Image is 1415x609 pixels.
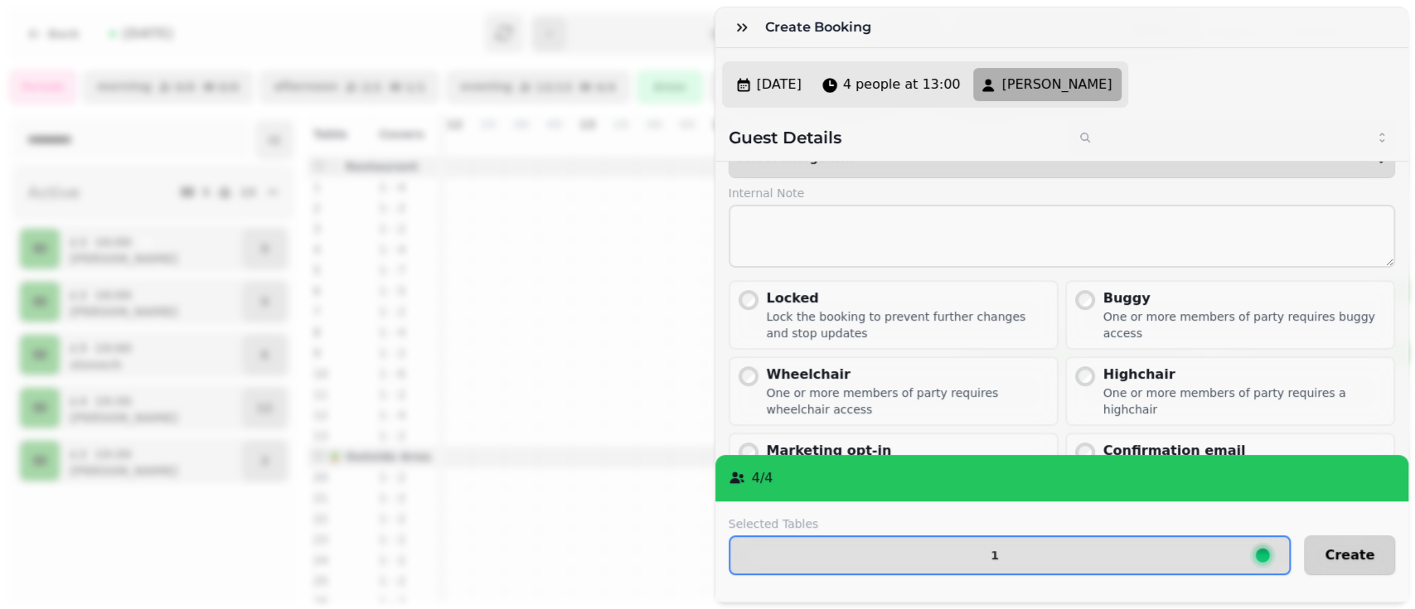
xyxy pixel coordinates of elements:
div: Highchair [1103,365,1387,384]
div: One or more members of party requires a highchair [1103,384,1387,418]
p: 1 [991,549,999,561]
div: Confirmation email [1103,441,1387,461]
span: [PERSON_NAME] [1001,75,1112,94]
div: Lock the booking to prevent further changes and stop updates [767,308,1050,341]
label: Selected Tables [729,515,1291,532]
div: Locked [767,288,1050,308]
span: Create [1325,549,1374,562]
span: 4 people at 13:00 [843,75,961,94]
button: Create [1304,535,1395,575]
h3: Create Booking [765,17,878,37]
label: Internal Note [729,185,1396,201]
div: Buggy [1103,288,1387,308]
button: 1 [729,535,1291,575]
h2: Guest Details [729,126,1055,149]
div: One or more members of party requires buggy access [1103,308,1387,341]
div: One or more members of party requires wheelchair access [767,384,1050,418]
div: Marketing opt-in [767,441,995,461]
div: Wheelchair [767,365,1050,384]
p: 4 / 4 [752,468,773,488]
span: [DATE] [757,75,802,94]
